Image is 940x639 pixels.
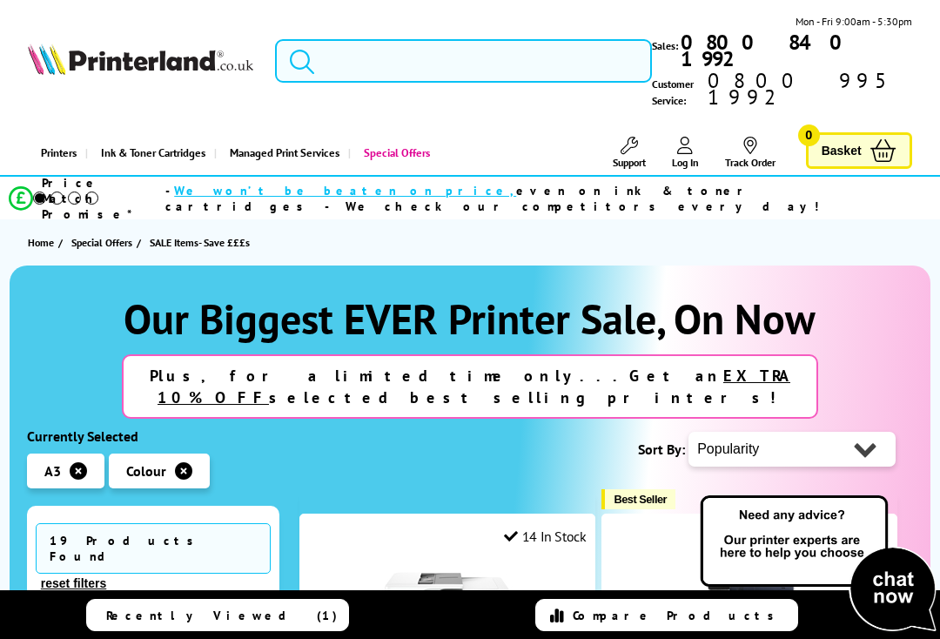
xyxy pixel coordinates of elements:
a: Log In [672,137,699,169]
li: modal_Promise [9,183,895,213]
a: Ink & Toner Cartridges [85,131,214,175]
a: Special Offers [348,131,439,175]
a: Support [613,137,646,169]
img: Open Live Chat window [696,493,940,636]
a: Printerland Logo [28,44,253,79]
span: Basket [822,139,862,163]
a: Printers [28,131,85,175]
a: Home [28,233,58,252]
b: 0800 840 1992 [681,29,855,72]
strong: Plus, for a limited time only...Get an selected best selling printers! [150,366,790,407]
button: reset filters [36,575,111,591]
span: Compare Products [573,608,783,623]
span: 19 Products Found [36,523,271,574]
button: Best Seller [601,489,675,509]
h1: Our Biggest EVER Printer Sale, On Now [27,292,913,346]
img: Printerland Logo [28,44,253,76]
a: Basket 0 [806,132,912,170]
span: Support [613,156,646,169]
a: Special Offers [71,233,137,252]
div: Currently Selected [27,427,279,445]
div: 14 In Stock [504,528,586,545]
a: Compare Products [535,599,798,631]
span: Customer Service: [652,72,912,109]
span: Sales: [652,37,678,54]
span: Recently Viewed (1) [106,608,338,623]
u: EXTRA 10% OFF [158,366,790,407]
a: Recently Viewed (1) [86,599,349,631]
span: 0 [798,124,820,146]
span: 0800 995 1992 [705,72,912,105]
span: Best Seller [614,493,667,506]
span: Log In [672,156,699,169]
span: We won’t be beaten on price, [174,183,516,198]
a: 0800 840 1992 [678,34,912,67]
span: Colour [126,462,166,480]
span: Price Match Promise* [42,175,165,222]
span: Special Offers [71,233,132,252]
div: - even on ink & toner cartridges - We check our competitors every day! [165,183,894,214]
a: Track Order [725,137,775,169]
span: Sort By: [638,441,685,458]
span: SALE Items- Save £££s [150,236,250,249]
span: Ink & Toner Cartridges [101,131,205,175]
span: A3 [44,462,61,480]
a: Managed Print Services [214,131,348,175]
span: Mon - Fri 9:00am - 5:30pm [796,13,912,30]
